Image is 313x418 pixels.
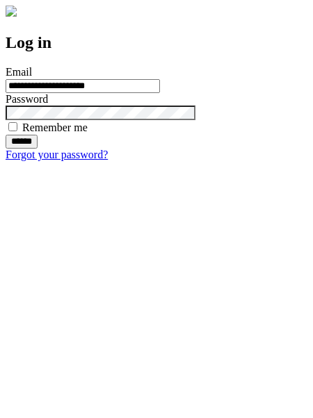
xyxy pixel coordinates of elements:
label: Remember me [22,122,88,133]
h2: Log in [6,33,307,52]
label: Password [6,93,48,105]
img: logo-4e3dc11c47720685a147b03b5a06dd966a58ff35d612b21f08c02c0306f2b779.png [6,6,17,17]
a: Forgot your password? [6,149,108,160]
label: Email [6,66,32,78]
